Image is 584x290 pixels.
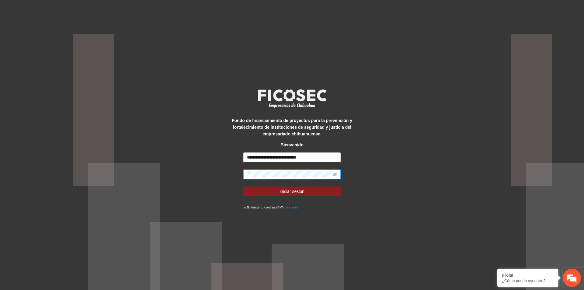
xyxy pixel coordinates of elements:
[232,118,352,136] strong: Fondo de financiamiento de proyectos para la prevención y fortalecimiento de instituciones de seg...
[333,172,337,176] span: eye-invisible
[502,278,554,283] p: ¿Cómo puedo ayudarte?
[280,142,303,147] strong: Bienvenido
[243,187,341,196] button: Iniciar sesión
[283,205,298,209] a: Click aqui
[280,188,304,195] span: Iniciar sesión
[254,87,330,110] img: logo
[502,273,554,278] div: ¡Hola!
[243,205,298,209] small: ¿Olvidaste tu contraseña?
